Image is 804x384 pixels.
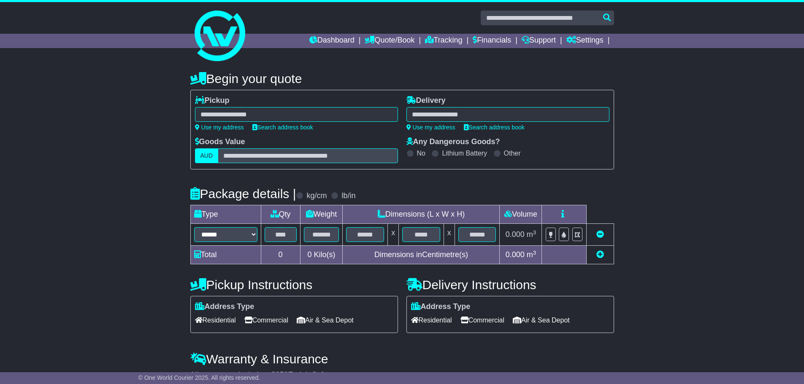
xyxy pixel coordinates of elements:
sup: 3 [533,250,536,256]
label: Other [504,149,521,157]
label: Goods Value [195,137,245,147]
label: No [417,149,425,157]
h4: Pickup Instructions [190,278,398,292]
td: Kilo(s) [300,246,343,264]
td: Volume [500,205,542,224]
a: Add new item [596,250,604,259]
span: Residential [411,314,452,327]
label: Pickup [195,96,230,105]
span: Commercial [460,314,504,327]
td: Qty [261,205,300,224]
a: Use my address [406,124,455,131]
td: Dimensions (L x W x H) [343,205,500,224]
td: Total [190,246,261,264]
span: 250 [276,371,288,379]
span: Air & Sea Depot [297,314,354,327]
span: m [527,250,536,259]
h4: Package details | [190,187,296,201]
a: Support [522,34,556,48]
span: Residential [195,314,236,327]
a: Search address book [252,124,313,131]
a: Use my address [195,124,244,131]
label: Lithium Battery [442,149,487,157]
h4: Delivery Instructions [406,278,614,292]
h4: Begin your quote [190,72,614,86]
td: x [388,224,399,246]
span: Air & Sea Depot [513,314,570,327]
span: © One World Courier 2025. All rights reserved. [138,374,260,381]
a: Settings [566,34,604,48]
span: 0.000 [506,230,525,239]
a: Dashboard [309,34,355,48]
label: Address Type [411,302,471,311]
td: Weight [300,205,343,224]
label: Any Dangerous Goods? [406,137,500,147]
td: Dimensions in Centimetre(s) [343,246,500,264]
label: AUD [195,148,219,163]
td: x [444,224,455,246]
label: lb/in [341,191,355,201]
span: Commercial [244,314,288,327]
span: m [527,230,536,239]
h4: Warranty & Insurance [190,352,614,366]
a: Quote/Book [365,34,414,48]
td: Type [190,205,261,224]
label: Address Type [195,302,254,311]
a: Remove this item [596,230,604,239]
a: Search address book [464,124,525,131]
td: 0 [261,246,300,264]
sup: 3 [533,229,536,236]
div: All our quotes include a $ FreightSafe warranty. [190,371,614,380]
label: Delivery [406,96,446,105]
span: 0.000 [506,250,525,259]
a: Financials [473,34,511,48]
label: kg/cm [306,191,327,201]
span: 0 [307,250,311,259]
a: Tracking [425,34,462,48]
